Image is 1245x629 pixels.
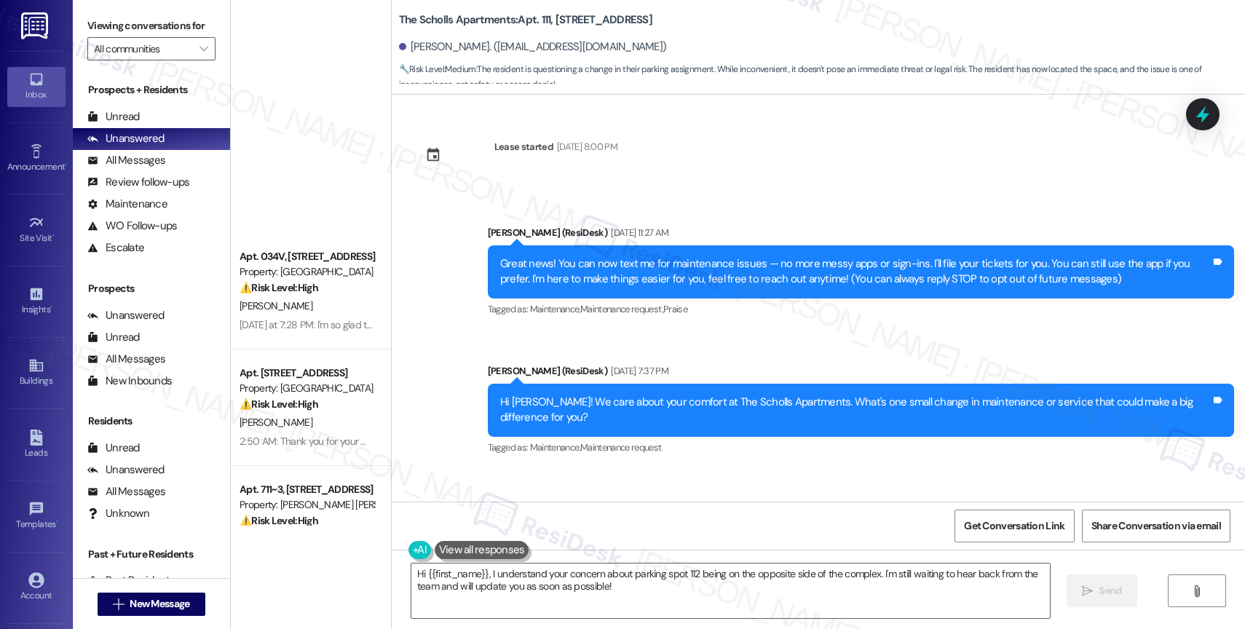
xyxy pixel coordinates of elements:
[240,249,374,264] div: Apt. 034V, [STREET_ADDRESS]
[488,363,1234,384] div: [PERSON_NAME] (ResiDesk)
[73,281,230,296] div: Prospects
[50,302,52,312] span: •
[530,441,580,454] span: Maintenance ,
[240,514,318,527] strong: ⚠️ Risk Level: High
[240,281,318,294] strong: ⚠️ Risk Level: High
[87,573,175,588] div: Past Residents
[399,12,652,28] b: The Scholls Apartments: Apt. 111, [STREET_ADDRESS]
[87,218,177,234] div: WO Follow-ups
[87,197,167,212] div: Maintenance
[73,82,230,98] div: Prospects + Residents
[7,497,66,536] a: Templates •
[240,416,312,429] span: [PERSON_NAME]
[98,593,205,616] button: New Message
[964,518,1064,534] span: Get Conversation Link
[240,435,1094,448] div: 2:50 AM: Thank you for your message. Our offices are currently closed, but we will contact you wh...
[87,352,165,367] div: All Messages
[488,298,1234,320] div: Tagged as:
[7,210,66,250] a: Site Visit •
[87,175,189,190] div: Review follow-ups
[954,510,1074,542] button: Get Conversation Link
[240,482,374,497] div: Apt. 711~3, [STREET_ADDRESS]
[580,303,663,315] span: Maintenance request ,
[240,381,374,396] div: Property: [GEOGRAPHIC_DATA]
[199,43,207,55] i: 
[7,568,66,607] a: Account
[240,264,374,280] div: Property: [GEOGRAPHIC_DATA]
[663,303,687,315] span: Praise
[7,425,66,464] a: Leads
[607,363,668,379] div: [DATE] 7:37 PM
[87,131,165,146] div: Unanswered
[113,598,124,610] i: 
[240,299,312,312] span: [PERSON_NAME]
[399,62,1245,93] span: : The resident is questioning a change in their parking assignment. While inconvenient, it doesn'...
[87,240,144,256] div: Escalate
[580,441,662,454] span: Maintenance request
[553,139,617,154] div: [DATE] 8:00 PM
[56,517,58,527] span: •
[87,153,165,168] div: All Messages
[87,506,149,521] div: Unknown
[87,373,172,389] div: New Inbounds
[240,497,374,513] div: Property: [PERSON_NAME] [PERSON_NAME] Apartments
[73,414,230,429] div: Residents
[411,563,1050,618] textarea: Hi {{first_name}}, I understand your concern about parking spot 112 being on the opposite side of...
[240,365,374,381] div: Apt. [STREET_ADDRESS]
[87,308,165,323] div: Unanswered
[21,12,51,39] img: ResiDesk Logo
[494,139,554,154] div: Lease started
[500,395,1211,426] div: Hi [PERSON_NAME]! We care about your comfort at The Scholls Apartments. What's one small change i...
[7,282,66,321] a: Insights •
[1191,585,1202,597] i: 
[399,63,476,75] strong: 🔧 Risk Level: Medium
[607,225,668,240] div: [DATE] 11:27 AM
[7,353,66,392] a: Buildings
[87,462,165,478] div: Unanswered
[130,596,189,612] span: New Message
[94,37,192,60] input: All communities
[87,330,140,345] div: Unread
[73,547,230,562] div: Past + Future Residents
[488,437,1234,458] div: Tagged as:
[488,225,1234,245] div: [PERSON_NAME] (ResiDesk)
[500,256,1211,288] div: Great news! You can now text me for maintenance issues — no more messy apps or sign-ins. I'll fil...
[530,303,580,315] span: Maintenance ,
[240,397,318,411] strong: ⚠️ Risk Level: High
[1082,510,1230,542] button: Share Conversation via email
[1082,585,1093,597] i: 
[399,39,667,55] div: [PERSON_NAME]. ([EMAIL_ADDRESS][DOMAIN_NAME])
[87,484,165,499] div: All Messages
[87,440,140,456] div: Unread
[1067,574,1137,607] button: Send
[65,159,67,170] span: •
[7,67,66,106] a: Inbox
[52,231,55,241] span: •
[1091,518,1221,534] span: Share Conversation via email
[1099,583,1121,598] span: Send
[87,15,216,37] label: Viewing conversations for
[87,109,140,124] div: Unread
